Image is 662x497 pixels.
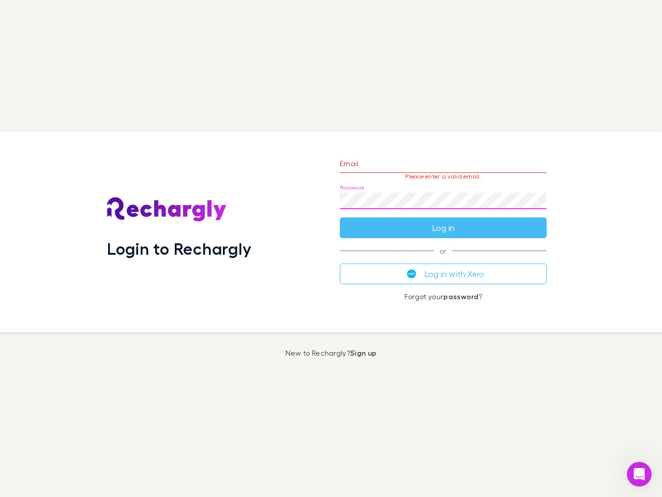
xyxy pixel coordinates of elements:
[340,184,364,192] label: Password
[285,349,377,357] p: New to Rechargly?
[407,269,416,279] img: Xero's logo
[443,292,478,301] a: password
[107,197,227,222] img: Rechargly's Logo
[340,264,547,284] button: Log in with Xero
[340,293,547,301] p: Forgot your ?
[107,239,251,258] h1: Login to Rechargly
[340,173,547,180] p: Please enter a valid email.
[627,462,652,487] iframe: Intercom live chat
[340,251,547,251] span: or
[350,348,377,357] a: Sign up
[340,217,547,238] button: Log in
